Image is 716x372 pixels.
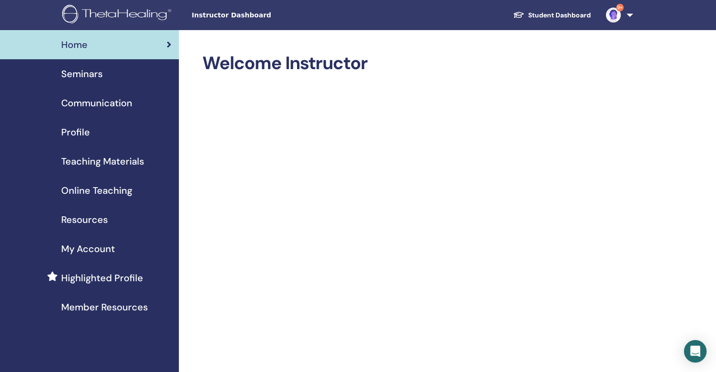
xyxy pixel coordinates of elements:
span: Instructor Dashboard [192,10,333,20]
span: My Account [61,242,115,256]
span: Profile [61,125,90,139]
span: Teaching Materials [61,154,144,168]
span: Seminars [61,67,103,81]
span: Home [61,38,88,52]
img: logo.png [62,5,175,26]
span: Online Teaching [61,183,132,198]
a: Student Dashboard [506,7,598,24]
img: default.jpg [606,8,621,23]
h2: Welcome Instructor [202,53,631,74]
span: Member Resources [61,300,148,314]
span: Highlighted Profile [61,271,143,285]
span: 9+ [616,4,624,11]
span: Communication [61,96,132,110]
div: Open Intercom Messenger [684,340,707,363]
img: graduation-cap-white.svg [513,11,524,19]
span: Resources [61,213,108,227]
